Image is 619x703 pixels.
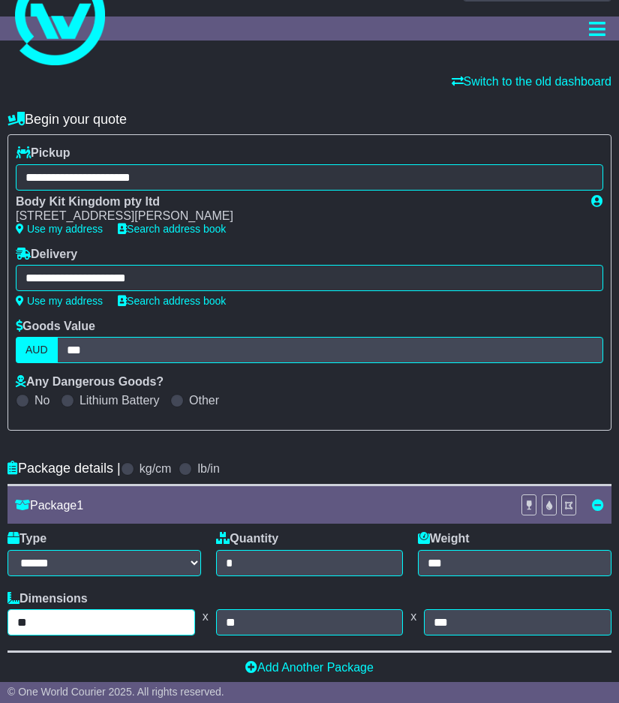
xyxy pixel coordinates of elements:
[35,393,50,407] label: No
[140,461,172,476] label: kg/cm
[195,609,216,623] span: x
[118,295,226,307] a: Search address book
[403,609,424,623] span: x
[8,498,513,512] div: Package
[16,209,576,223] div: [STREET_ADDRESS][PERSON_NAME]
[16,337,58,363] label: AUD
[16,319,95,333] label: Goods Value
[16,146,70,160] label: Pickup
[8,461,121,476] h4: Package details |
[245,661,374,674] a: Add Another Package
[197,461,219,476] label: lb/in
[592,499,604,512] a: Remove this item
[16,374,164,389] label: Any Dangerous Goods?
[16,247,77,261] label: Delivery
[189,393,219,407] label: Other
[216,531,278,545] label: Quantity
[118,223,226,235] a: Search address book
[418,531,470,545] label: Weight
[77,499,83,512] span: 1
[452,75,611,88] a: Switch to the old dashboard
[8,686,224,698] span: © One World Courier 2025. All rights reserved.
[8,591,88,605] label: Dimensions
[80,393,160,407] label: Lithium Battery
[16,223,103,235] a: Use my address
[582,17,611,41] button: Toggle navigation
[16,194,576,209] div: Body Kit Kingdom pty ltd
[8,531,47,545] label: Type
[8,112,611,128] h4: Begin your quote
[16,295,103,307] a: Use my address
